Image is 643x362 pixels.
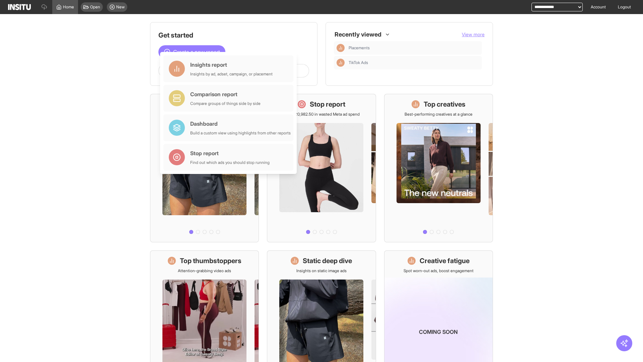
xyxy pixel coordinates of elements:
[190,120,291,128] div: Dashboard
[63,4,74,10] span: Home
[462,32,485,37] span: View more
[190,160,270,165] div: Find out which ads you should stop running
[173,48,220,56] span: Create a new report
[283,112,360,117] p: Save £20,982.50 in wasted Meta ad spend
[8,4,31,10] img: Logo
[462,31,485,38] button: View more
[384,94,493,242] a: Top creativesBest-performing creatives at a glance
[178,268,231,274] p: Attention-grabbing video ads
[296,268,347,274] p: Insights on static image ads
[310,100,345,109] h1: Stop report
[158,45,225,59] button: Create a new report
[190,61,273,69] div: Insights report
[90,4,100,10] span: Open
[190,71,273,77] div: Insights by ad, adset, campaign, or placement
[349,45,479,51] span: Placements
[349,60,368,65] span: TikTok Ads
[158,31,309,40] h1: Get started
[405,112,473,117] p: Best-performing creatives at a glance
[337,44,345,52] div: Insights
[190,101,261,106] div: Compare groups of things side by side
[180,256,241,265] h1: Top thumbstoppers
[349,45,370,51] span: Placements
[190,90,261,98] div: Comparison report
[337,59,345,67] div: Insights
[349,60,479,65] span: TikTok Ads
[424,100,466,109] h1: Top creatives
[303,256,352,265] h1: Static deep dive
[190,149,270,157] div: Stop report
[150,94,259,242] a: What's live nowSee all active ads instantly
[116,4,125,10] span: New
[267,94,376,242] a: Stop reportSave £20,982.50 in wasted Meta ad spend
[190,130,291,136] div: Build a custom view using highlights from other reports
